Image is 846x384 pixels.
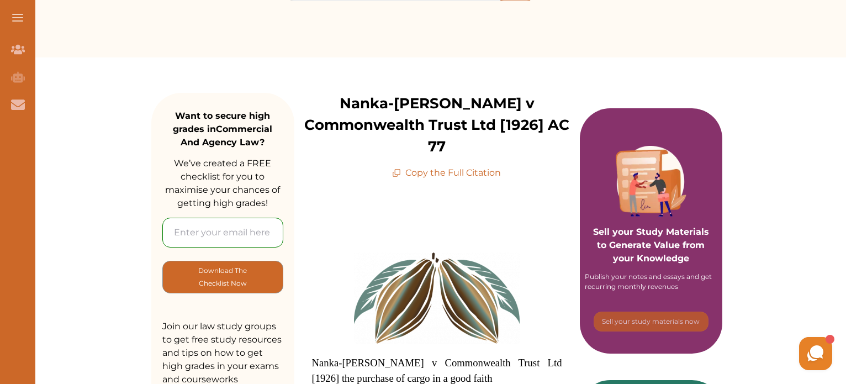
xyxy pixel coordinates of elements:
span: We’ve created a FREE checklist for you to maximise your chances of getting high grades! [165,158,280,208]
p: Sell your Study Materials to Generate Value from your Knowledge [591,194,712,265]
img: Purple card image [616,146,686,217]
p: Download The Checklist Now [185,264,261,290]
p: Sell your study materials now [602,317,700,327]
iframe: HelpCrunch [581,334,835,373]
input: Enter your email here [162,218,283,248]
p: Nanka-[PERSON_NAME] v Commonwealth Trust Ltd [1926] AC 77 [294,93,580,157]
p: Copy the Full Citation [392,166,501,180]
span: Nanka-[PERSON_NAME] v Commonwealth Trust Ltd [1926] the purchase of cargo in a good faith [312,357,562,384]
button: [object Object] [594,312,708,332]
strong: Want to secure high grades in Commercial And Agency Law ? [173,111,272,148]
button: [object Object] [162,261,283,293]
div: Publish your notes and essays and get recurring monthly revenues [585,272,717,292]
img: cocoa-g9b2febbde_640-300x165.png [354,253,520,344]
